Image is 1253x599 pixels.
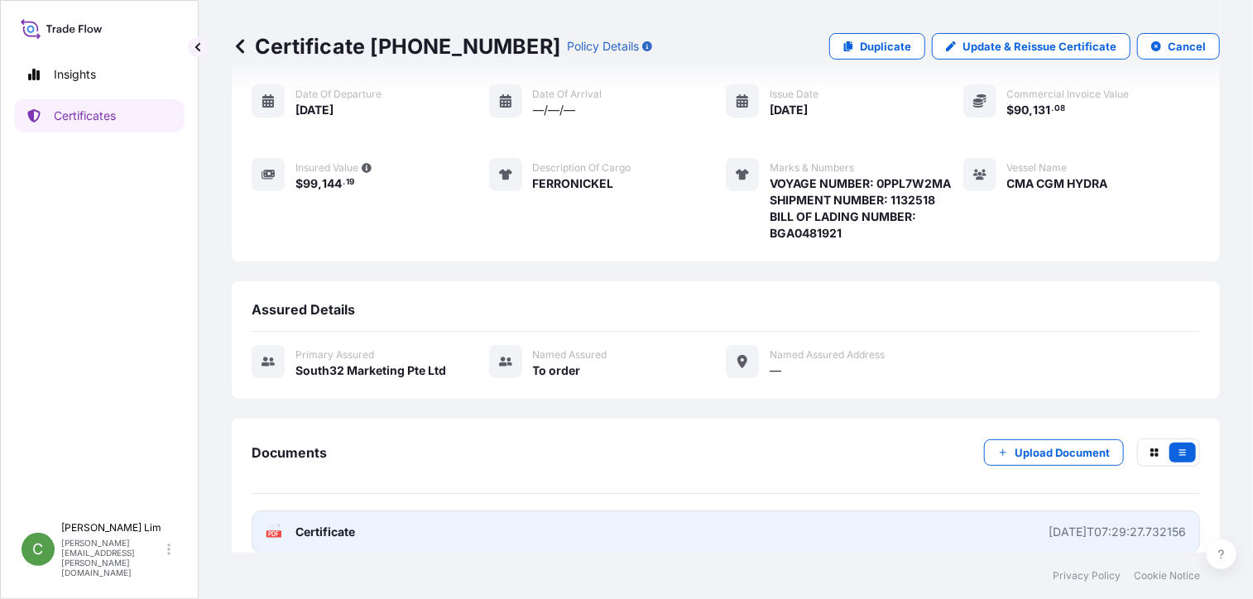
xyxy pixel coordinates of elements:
span: 144 [322,178,342,189]
span: . [1051,106,1054,112]
p: Policy Details [567,38,639,55]
p: Certificate [PHONE_NUMBER] [232,33,560,60]
span: [DATE] [295,102,334,118]
a: Insights [14,58,185,91]
span: Date of departure [295,88,382,101]
span: Marks & Numbers [770,161,854,175]
span: , [318,178,322,189]
span: FERRONICKEL [533,175,614,192]
span: C [33,541,44,558]
p: [PERSON_NAME][EMAIL_ADDRESS][PERSON_NAME][DOMAIN_NAME] [61,538,164,577]
div: [DATE]T07:29:27.732156 [1049,524,1186,540]
span: Named Assured [533,348,607,362]
span: Issue Date [770,88,819,101]
span: Documents [252,444,327,461]
span: Assured Details [252,301,355,318]
span: 19 [346,180,354,185]
span: — [770,362,781,379]
span: . [343,180,345,185]
p: Certificates [54,108,116,124]
span: Vessel Name [1007,161,1068,175]
p: Update & Reissue Certificate [963,38,1116,55]
p: Upload Document [1015,444,1110,461]
a: Duplicate [829,33,925,60]
button: Cancel [1137,33,1220,60]
a: Cookie Notice [1134,569,1200,582]
span: Insured Value [295,161,358,175]
span: Named Assured Address [770,348,885,362]
p: Cancel [1168,38,1206,55]
a: Certificates [14,99,185,132]
span: VOYAGE NUMBER: 0PPL7W2MA SHIPMENT NUMBER: 1132518 BILL OF LADING NUMBER: BGA0481921 [770,175,963,242]
span: Date of arrival [533,88,602,101]
span: 08 [1054,106,1065,112]
a: Update & Reissue Certificate [932,33,1131,60]
p: Duplicate [860,38,911,55]
text: PDF [269,531,280,537]
p: Insights [54,66,96,83]
span: CMA CGM HYDRA [1007,175,1108,192]
a: Privacy Policy [1053,569,1121,582]
span: [DATE] [770,102,808,118]
p: [PERSON_NAME] Lim [61,521,164,534]
span: Commercial Invoice Value [1007,88,1130,101]
span: 90 [1015,104,1030,116]
span: —/—/— [533,102,576,118]
span: To order [533,362,581,379]
a: PDFCertificate[DATE]T07:29:27.732156 [252,510,1200,553]
span: Description of cargo [533,161,631,175]
span: , [1030,104,1034,116]
span: $ [1007,104,1015,116]
span: South32 Marketing Pte Ltd [295,362,446,379]
button: Upload Document [984,439,1124,466]
span: Primary assured [295,348,374,362]
span: 131 [1034,104,1051,116]
span: Certificate [295,524,355,540]
span: 99 [303,178,318,189]
span: $ [295,178,303,189]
